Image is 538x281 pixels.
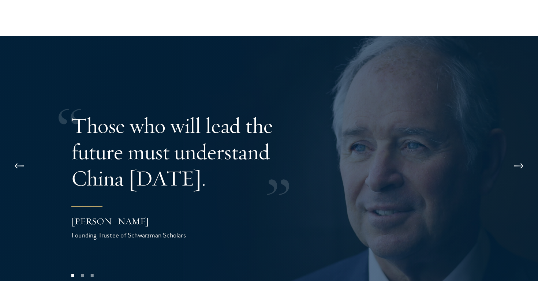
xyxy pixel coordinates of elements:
[87,270,97,280] button: 3 of 3
[71,112,309,191] p: Those who will lead the future must understand China [DATE].
[71,215,218,228] div: [PERSON_NAME]
[68,270,78,280] button: 1 of 3
[78,270,87,280] button: 2 of 3
[71,230,218,240] div: Founding Trustee of Schwarzman Scholars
